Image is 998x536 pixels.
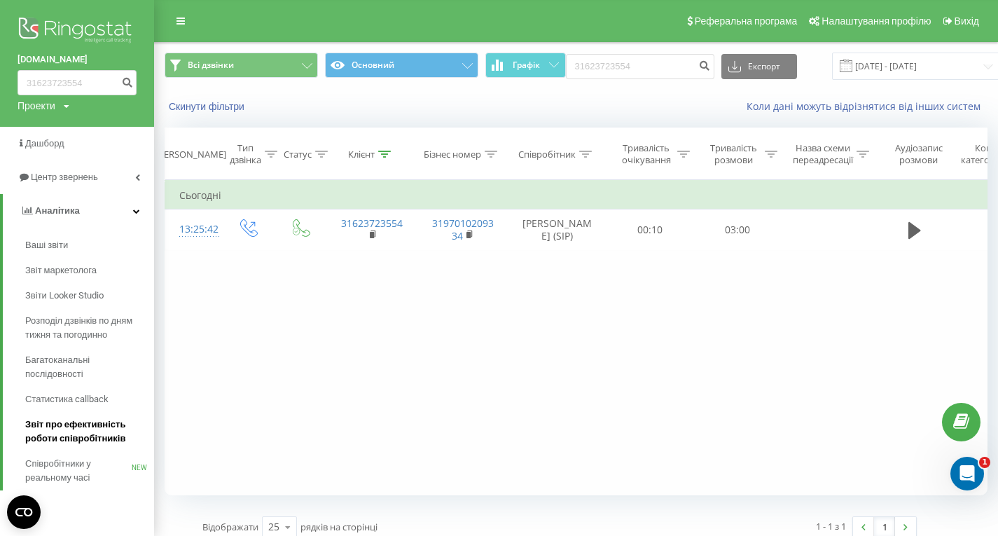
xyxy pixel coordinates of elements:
[747,99,987,113] a: Коли дані можуть відрізнятися вiд інших систем
[25,418,147,446] span: Звіт про ефективність роботи співробітників
[348,149,375,160] div: Клієнт
[7,495,41,529] button: Open CMP widget
[25,353,147,381] span: Багатоканальні послідовності
[18,53,137,67] a: [DOMAIN_NAME]
[885,142,952,166] div: Аудіозапис розмови
[18,70,137,95] input: Пошук за номером
[822,15,931,27] span: Налаштування профілю
[25,289,104,303] span: Звіти Looker Studio
[3,194,154,228] a: Аналiтика
[31,172,98,182] span: Центр звернень
[979,457,990,468] span: 1
[485,53,566,78] button: Графік
[607,209,694,250] td: 00:10
[156,149,227,160] div: [PERSON_NAME]
[513,60,540,70] span: Графік
[25,348,154,387] a: Багатоканальні послідовності
[25,308,154,348] a: Розподіл дзвінків по дням тижня та погодинно
[721,54,797,79] button: Експорт
[284,149,312,160] div: Статус
[179,216,207,243] div: 13:25:42
[188,60,234,71] span: Всі дзвінки
[816,519,846,533] div: 1 - 1 з 1
[955,15,979,27] span: Вихід
[518,149,576,160] div: Співробітник
[165,100,251,113] button: Скинути фільтри
[268,520,279,534] div: 25
[18,99,55,113] div: Проекти
[618,142,674,166] div: Тривалість очікування
[508,209,607,250] td: [PERSON_NAME] (SIP)
[566,54,714,79] input: Пошук за номером
[18,14,137,49] img: Ringostat logo
[25,258,154,283] a: Звіт маркетолога
[793,142,853,166] div: Назва схеми переадресації
[25,233,154,258] a: Ваші звіти
[424,149,481,160] div: Бізнес номер
[25,314,147,342] span: Розподіл дзвінків по дням тижня та погодинно
[25,457,132,485] span: Співробітники у реальному часі
[341,217,403,230] a: 31623723554
[706,142,761,166] div: Тривалість розмови
[950,457,984,490] iframe: Intercom live chat
[25,412,154,451] a: Звіт про ефективність роботи співробітників
[325,53,478,78] button: Основний
[25,283,154,308] a: Звіти Looker Studio
[25,392,109,406] span: Статистика callback
[25,238,68,252] span: Ваші звіти
[25,138,64,149] span: Дашборд
[35,205,80,216] span: Аналiтика
[202,521,258,533] span: Відображати
[165,53,318,78] button: Всі дзвінки
[25,451,154,490] a: Співробітники у реальному часіNEW
[25,263,97,277] span: Звіт маркетолога
[25,387,154,412] a: Статистика callback
[432,217,494,242] a: 3197010209334
[694,209,782,250] td: 03:00
[230,142,261,166] div: Тип дзвінка
[300,521,377,533] span: рядків на сторінці
[695,15,798,27] span: Реферальна програма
